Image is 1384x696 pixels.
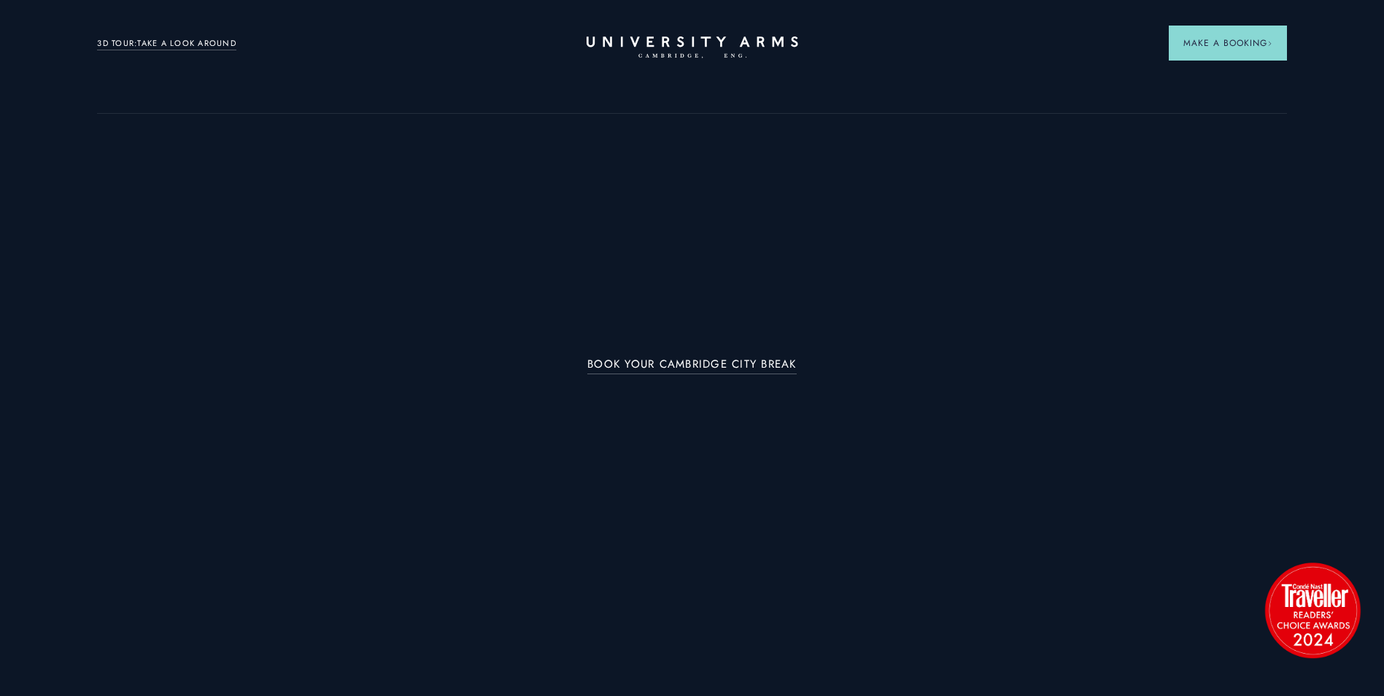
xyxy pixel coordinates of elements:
[1258,555,1367,665] img: image-2524eff8f0c5d55edbf694693304c4387916dea5-1501x1501-png
[1267,41,1272,46] img: Arrow icon
[1183,36,1272,50] span: Make a Booking
[1169,26,1287,61] button: Make a BookingArrow icon
[587,36,798,59] a: Home
[587,358,797,375] a: BOOK YOUR CAMBRIDGE CITY BREAK
[97,37,236,50] a: 3D TOUR:TAKE A LOOK AROUND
